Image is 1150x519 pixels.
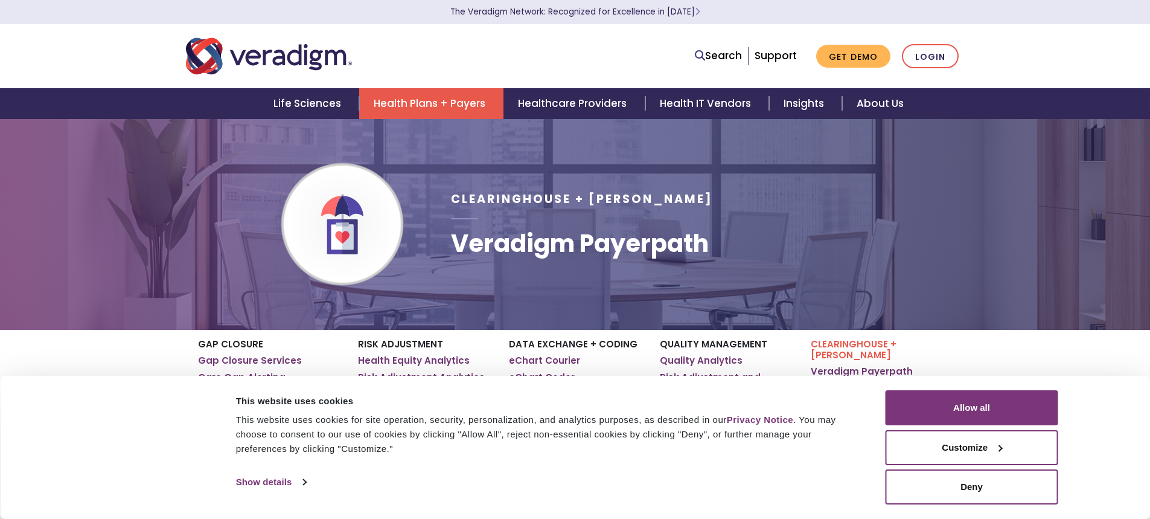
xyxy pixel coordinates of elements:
a: The Veradigm Network: Recognized for Excellence in [DATE]Learn More [450,6,700,18]
a: eChart Courier [509,355,580,367]
a: Gap Closure Services [198,355,302,367]
a: Quality Analytics [660,355,743,367]
a: Risk Adjustment Analytics [358,372,485,384]
a: Life Sciences [259,88,359,119]
a: Search [695,48,742,64]
a: Risk Adjustment and Quality Management [660,372,793,395]
div: This website uses cookies [236,394,858,408]
a: eChart Coder [509,372,575,384]
h1: Veradigm Payerpath [451,229,713,258]
a: Health Equity Analytics [358,355,470,367]
a: Support [755,48,797,63]
a: Health Plans + Payers [359,88,503,119]
a: Get Demo [816,45,890,68]
a: About Us [842,88,918,119]
a: Show details [236,473,306,491]
span: Clearinghouse + [PERSON_NAME] [451,191,713,207]
a: Healthcare Providers [503,88,645,119]
div: This website uses cookies for site operation, security, personalization, and analytics purposes, ... [236,413,858,456]
button: Deny [886,469,1058,504]
img: Veradigm logo [186,36,352,76]
a: Health IT Vendors [645,88,769,119]
a: Privacy Notice [727,414,793,425]
a: Login [902,44,959,69]
span: Learn More [695,6,700,18]
button: Allow all [886,390,1058,425]
a: Veradigm Payerpath [811,366,913,378]
a: Insights [769,88,842,119]
a: Care Gap Alerting [198,372,286,384]
button: Customize [886,430,1058,465]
